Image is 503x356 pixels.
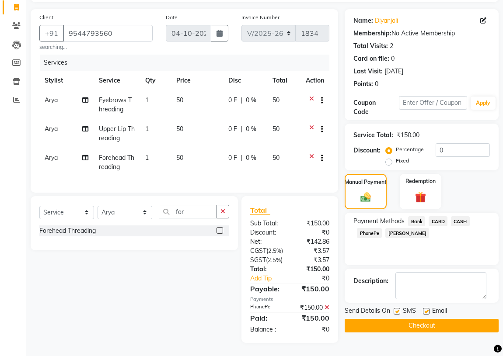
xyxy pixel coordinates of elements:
[408,216,425,226] span: Bank
[345,319,499,332] button: Checkout
[171,71,223,90] th: Price
[39,14,53,21] label: Client
[390,41,393,51] div: 2
[375,79,378,89] div: 0
[99,154,134,171] span: Forehead Threading
[375,16,398,25] a: Diyanjali
[412,190,430,204] img: _gift.svg
[300,71,329,90] th: Action
[290,228,336,237] div: ₹0
[290,265,336,274] div: ₹150.00
[145,154,149,162] span: 1
[99,125,135,142] span: Upper Lip Threading
[241,153,242,162] span: |
[353,277,388,286] div: Description:
[246,124,256,134] span: 0 %
[250,247,266,255] span: CGST
[396,145,424,153] label: Percentage
[244,256,290,265] div: ( )
[159,205,217,218] input: Search or Scan
[353,41,388,51] div: Total Visits:
[396,157,409,165] label: Fixed
[176,96,183,104] span: 50
[290,303,336,312] div: ₹150.00
[353,131,393,140] div: Service Total:
[272,96,279,104] span: 50
[353,146,381,155] div: Discount:
[403,306,416,317] span: SMS
[244,228,290,237] div: Discount:
[471,97,496,110] button: Apply
[244,274,297,283] a: Add Tip
[145,96,149,104] span: 1
[290,325,336,334] div: ₹0
[39,226,96,235] div: Forehead Threading
[244,237,290,246] div: Net:
[272,154,279,162] span: 50
[290,237,336,246] div: ₹142.86
[241,14,279,21] label: Invoice Number
[290,246,336,256] div: ₹3.57
[244,219,290,228] div: Sub Total:
[353,16,373,25] div: Name:
[244,283,290,294] div: Payable:
[451,216,470,226] span: CASH
[250,206,270,215] span: Total
[290,313,336,323] div: ₹150.00
[353,54,389,63] div: Card on file:
[39,25,64,41] button: +91
[391,54,395,63] div: 0
[290,219,336,228] div: ₹150.00
[267,71,300,90] th: Total
[246,96,256,105] span: 0 %
[399,96,467,110] input: Enter Offer / Coupon Code
[244,246,290,256] div: ( )
[45,96,58,104] span: Arya
[140,71,171,90] th: Qty
[228,96,237,105] span: 0 F
[241,96,242,105] span: |
[268,247,281,254] span: 2.5%
[357,228,382,238] span: PhonePe
[244,313,290,323] div: Paid:
[39,43,153,51] small: searching...
[272,125,279,133] span: 50
[63,25,153,41] input: Search by Name/Mobile/Email/Code
[384,67,403,76] div: [DATE]
[228,153,237,162] span: 0 F
[246,153,256,162] span: 0 %
[353,217,405,226] span: Payment Methods
[432,306,447,317] span: Email
[353,67,383,76] div: Last Visit:
[397,131,419,140] div: ₹150.00
[244,325,290,334] div: Balance :
[145,125,149,133] span: 1
[405,177,436,185] label: Redemption
[244,265,290,274] div: Total:
[241,124,242,134] span: |
[94,71,140,90] th: Service
[353,29,391,38] div: Membership:
[290,256,336,265] div: ₹3.57
[166,14,178,21] label: Date
[345,306,390,317] span: Send Details On
[45,154,58,162] span: Arya
[250,296,329,303] div: Payments
[297,274,336,283] div: ₹0
[223,71,267,90] th: Disc
[250,256,266,264] span: SGST
[244,303,290,312] div: PhonePe
[228,124,237,134] span: 0 F
[353,29,490,38] div: No Active Membership
[385,228,429,238] span: [PERSON_NAME]
[176,154,183,162] span: 50
[290,283,336,294] div: ₹150.00
[353,98,399,117] div: Coupon Code
[345,178,387,186] label: Manual Payment
[268,256,281,263] span: 2.5%
[45,125,58,133] span: Arya
[40,55,336,71] div: Services
[176,125,183,133] span: 50
[429,216,447,226] span: CARD
[99,96,132,113] span: Eyebrows Threading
